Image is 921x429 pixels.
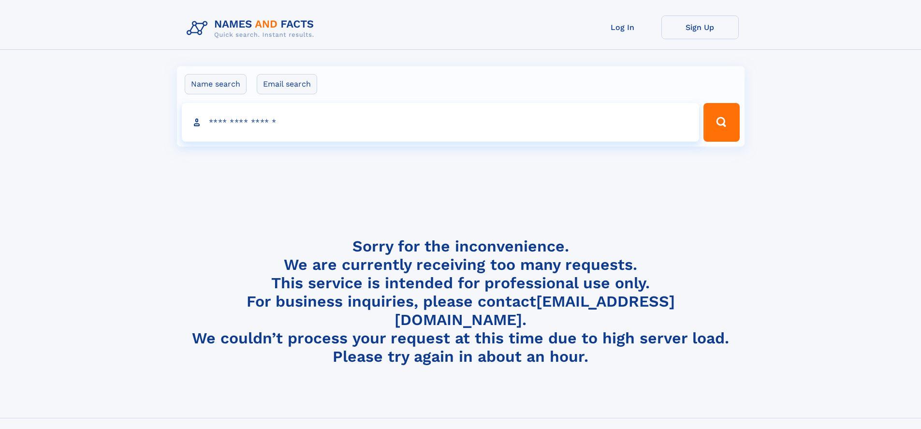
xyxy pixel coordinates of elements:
[183,237,739,366] h4: Sorry for the inconvenience. We are currently receiving too many requests. This service is intend...
[185,74,247,94] label: Name search
[182,103,700,142] input: search input
[395,292,675,329] a: [EMAIL_ADDRESS][DOMAIN_NAME]
[183,15,322,42] img: Logo Names and Facts
[584,15,661,39] a: Log In
[661,15,739,39] a: Sign Up
[703,103,739,142] button: Search Button
[257,74,317,94] label: Email search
